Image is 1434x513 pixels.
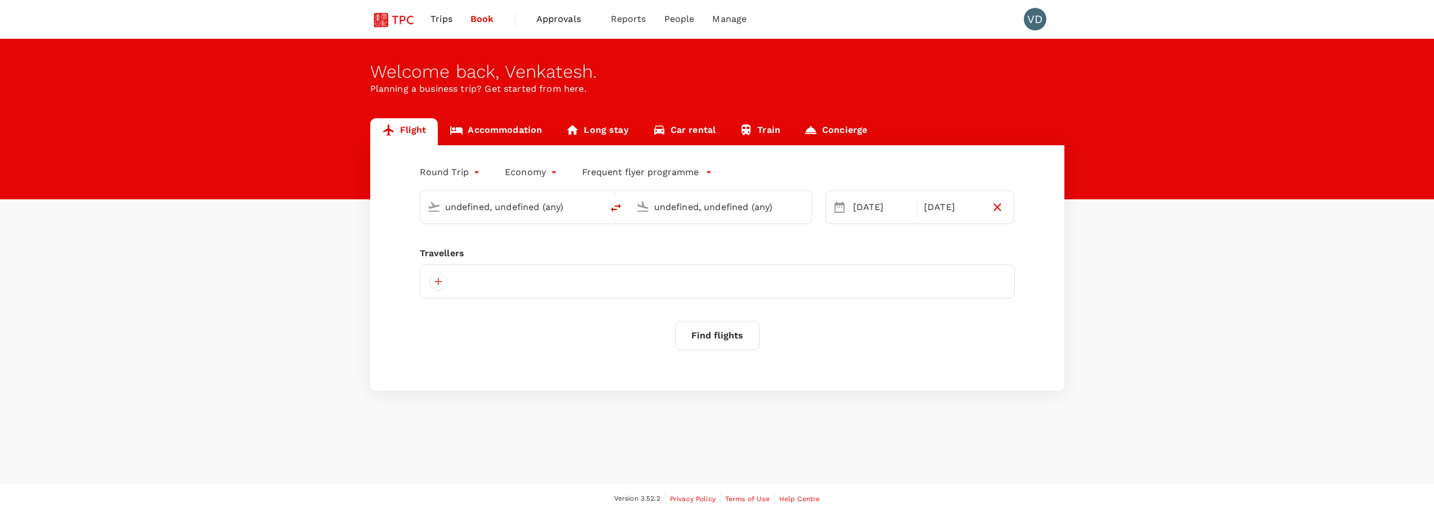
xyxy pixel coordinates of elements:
[725,495,770,503] span: Terms of Use
[602,194,629,221] button: delete
[779,495,820,503] span: Help Centre
[370,118,438,145] a: Flight
[920,196,985,218] div: [DATE]
[803,206,806,208] button: Open
[670,493,716,505] a: Privacy Policy
[370,61,1064,82] div: Welcome back , Venkatesh .
[727,118,792,145] a: Train
[654,198,788,216] input: Going to
[438,118,554,145] a: Accommodation
[779,493,820,505] a: Help Centre
[582,166,712,179] button: Frequent flyer programme
[712,12,747,26] span: Manage
[430,12,452,26] span: Trips
[554,118,640,145] a: Long stay
[1024,8,1046,30] div: VD
[725,493,770,505] a: Terms of Use
[670,495,716,503] span: Privacy Policy
[792,118,879,145] a: Concierge
[582,166,699,179] p: Frequent flyer programme
[664,12,695,26] span: People
[611,12,646,26] span: Reports
[370,7,422,32] img: Tsao Pao Chee Group Pte Ltd
[614,493,660,505] span: Version 3.52.2
[594,206,597,208] button: Open
[420,247,1015,260] div: Travellers
[849,196,914,218] div: [DATE]
[641,118,728,145] a: Car rental
[675,321,760,350] button: Find flights
[420,163,483,181] div: Round Trip
[505,163,560,181] div: Economy
[370,82,1064,96] p: Planning a business trip? Get started from here.
[536,12,593,26] span: Approvals
[470,12,494,26] span: Book
[445,198,579,216] input: Depart from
